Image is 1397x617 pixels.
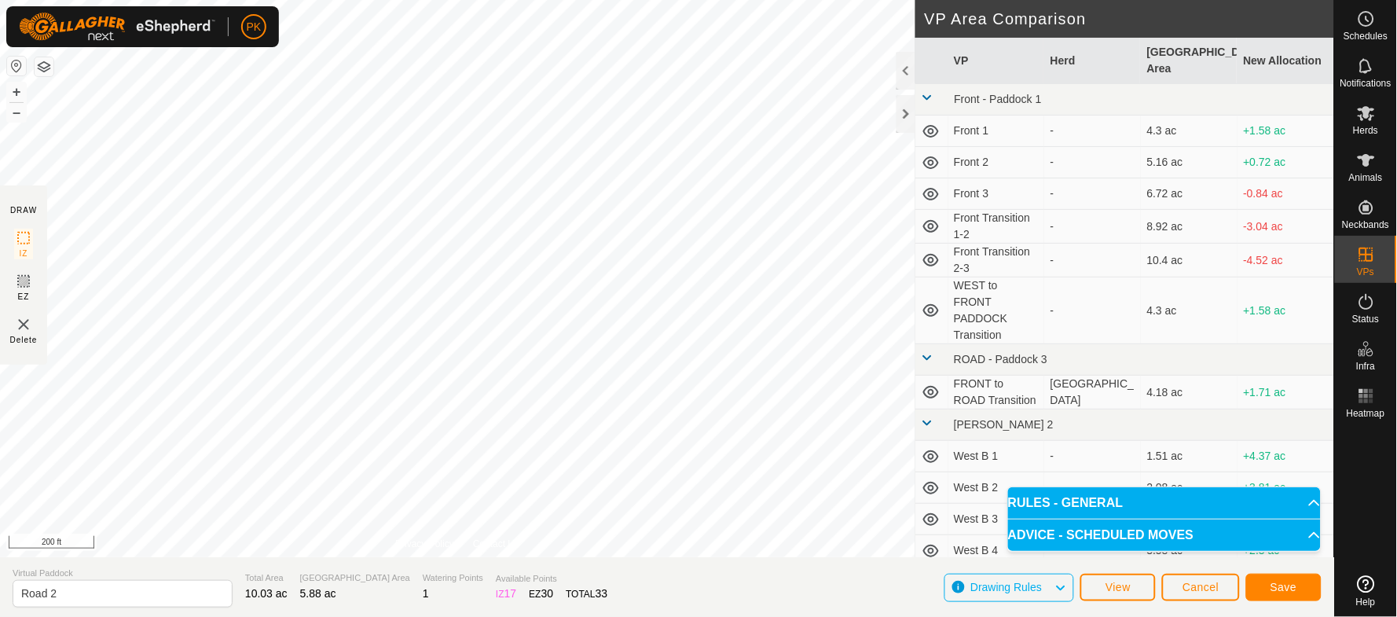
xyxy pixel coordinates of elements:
span: Infra [1356,362,1375,371]
span: Available Points [496,572,607,586]
td: 4.3 ac [1141,277,1237,344]
span: Save [1270,581,1297,593]
span: Watering Points [423,571,483,585]
div: IZ [496,586,516,602]
button: Save [1246,574,1322,601]
span: VPs [1357,267,1374,277]
td: Front 2 [948,147,1045,178]
td: +0.72 ac [1237,147,1334,178]
td: 6.72 ac [1141,178,1237,210]
span: View [1105,581,1131,593]
button: – [7,103,26,122]
span: Schedules [1344,31,1388,41]
span: 30 [541,587,554,600]
span: 33 [596,587,608,600]
div: - [1050,479,1135,496]
span: 5.88 ac [300,587,336,600]
td: -0.84 ac [1237,178,1334,210]
span: Virtual Paddock [13,567,233,580]
span: Help [1356,597,1376,607]
td: FRONT to ROAD Transition [948,376,1045,409]
th: New Allocation [1237,38,1334,84]
span: Notifications [1340,79,1391,88]
h2: VP Area Comparison [925,9,1334,28]
td: +1.58 ac [1237,277,1334,344]
span: [GEOGRAPHIC_DATA] Area [300,571,410,585]
td: 4.3 ac [1141,116,1237,147]
td: 8.92 ac [1141,210,1237,244]
span: IZ [20,248,28,259]
button: Cancel [1162,574,1240,601]
td: 1.51 ac [1141,441,1237,472]
p-accordion-header: ADVICE - SCHEDULED MOVES [1008,520,1321,551]
a: Privacy Policy [395,537,454,551]
span: 1 [423,587,429,600]
span: EZ [18,291,30,303]
td: +1.58 ac [1237,116,1334,147]
span: 17 [504,587,517,600]
td: 10.4 ac [1141,244,1237,277]
td: -3.04 ac [1237,210,1334,244]
img: VP [14,315,33,334]
td: West B 2 [948,472,1045,504]
div: [GEOGRAPHIC_DATA] [1050,376,1135,409]
div: - [1050,185,1135,202]
span: Heatmap [1347,409,1385,418]
td: Front 3 [948,178,1045,210]
div: - [1050,448,1135,465]
td: +1.71 ac [1237,376,1334,409]
span: Cancel [1182,581,1219,593]
button: View [1080,574,1156,601]
span: Delete [10,334,38,346]
span: PK [247,19,262,35]
div: - [1050,154,1135,171]
div: - [1050,219,1135,235]
td: -4.52 ac [1237,244,1334,277]
button: Reset Map [7,57,26,75]
div: - [1050,123,1135,139]
span: Neckbands [1342,220,1389,230]
img: Gallagher Logo [19,13,215,41]
button: Map Layers [35,57,53,76]
div: TOTAL [566,586,607,602]
td: Front 1 [948,116,1045,147]
td: 2.08 ac [1141,472,1237,504]
div: - [1050,252,1135,269]
td: WEST to FRONT PADDOCK Transition [948,277,1045,344]
td: West B 3 [948,504,1045,535]
td: West B 4 [948,535,1045,567]
td: Front Transition 1-2 [948,210,1045,244]
span: [PERSON_NAME] 2 [955,418,1054,431]
p-accordion-header: RULES - GENERAL [1008,487,1321,519]
th: VP [948,38,1045,84]
a: Help [1335,569,1397,613]
span: Drawing Rules [970,581,1042,593]
th: Herd [1044,38,1141,84]
div: - [1050,303,1135,319]
span: ADVICE - SCHEDULED MOVES [1008,529,1193,542]
a: Contact Us [473,537,519,551]
span: ROAD - Paddock 3 [955,353,1048,365]
span: 10.03 ac [245,587,288,600]
span: RULES - GENERAL [1008,497,1124,509]
span: Herds [1353,126,1378,135]
td: 4.18 ac [1141,376,1237,409]
span: Front - Paddock 1 [955,93,1042,105]
td: West B 1 [948,441,1045,472]
span: Animals [1349,173,1383,182]
span: Total Area [245,571,288,585]
div: DRAW [10,204,37,216]
div: EZ [529,586,553,602]
th: [GEOGRAPHIC_DATA] Area [1141,38,1237,84]
span: Status [1352,314,1379,324]
td: +4.37 ac [1237,441,1334,472]
td: Front Transition 2-3 [948,244,1045,277]
button: + [7,83,26,101]
td: +3.81 ac [1237,472,1334,504]
td: 5.16 ac [1141,147,1237,178]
